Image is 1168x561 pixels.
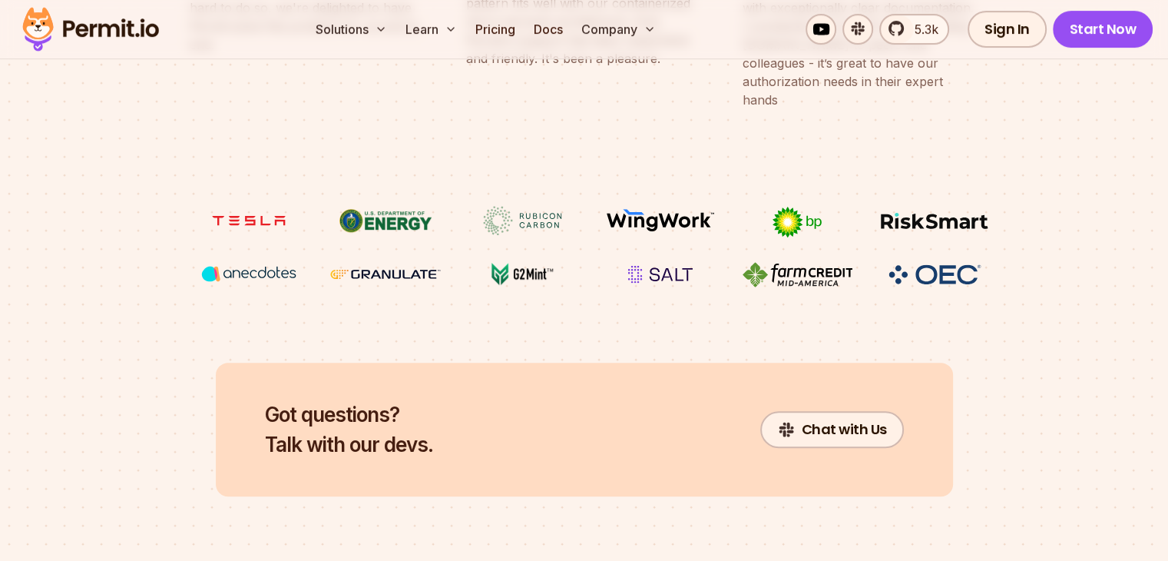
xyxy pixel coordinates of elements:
[740,206,855,238] img: bp
[603,260,718,289] img: salt
[465,260,581,289] img: G2mint
[905,20,938,38] span: 5.3k
[328,206,443,235] img: US department of energy
[879,14,949,45] a: 5.3k
[328,260,443,289] img: Granulate
[191,206,306,235] img: tesla
[465,206,581,235] img: Rubicon
[760,411,904,448] a: Chat with Us
[399,14,463,45] button: Learn
[528,14,569,45] a: Docs
[15,3,166,55] img: Permit logo
[877,206,992,235] img: Risksmart
[603,206,718,235] img: Wingwork
[968,11,1047,48] a: Sign In
[469,14,521,45] a: Pricing
[1053,11,1153,48] a: Start Now
[265,400,433,430] span: Got questions?
[575,14,662,45] button: Company
[191,260,306,288] img: vega
[309,14,393,45] button: Solutions
[885,262,984,287] img: OEC
[265,400,433,460] h2: Talk with our devs.
[740,260,855,289] img: Farm Credit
